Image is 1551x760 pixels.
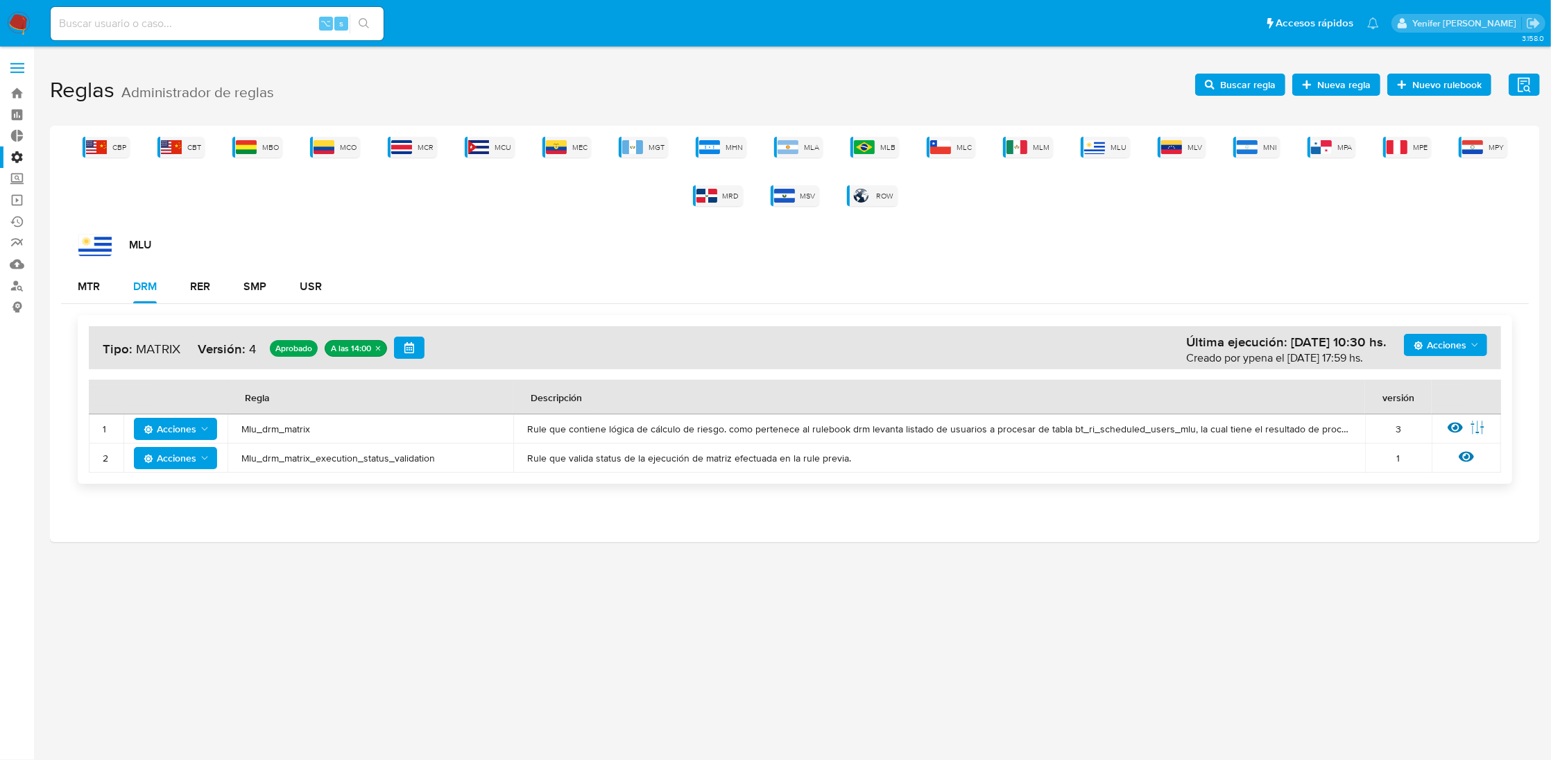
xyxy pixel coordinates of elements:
a: Salir [1526,16,1541,31]
input: Buscar usuario o caso... [51,15,384,33]
span: ⌥ [320,17,331,30]
p: yenifer.pena@mercadolibre.com [1412,17,1521,30]
a: Notificaciones [1367,17,1379,29]
span: s [339,17,343,30]
span: Accesos rápidos [1276,16,1353,31]
button: search-icon [350,14,378,33]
